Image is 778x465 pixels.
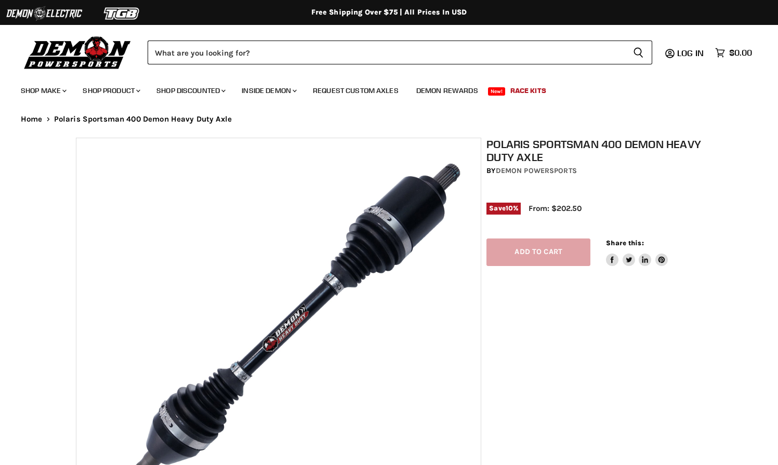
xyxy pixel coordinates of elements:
[305,80,406,101] a: Request Custom Axles
[672,48,710,58] a: Log in
[496,166,577,175] a: Demon Powersports
[486,203,521,214] span: Save %
[148,41,625,64] input: Search
[148,41,652,64] form: Product
[729,48,752,58] span: $0.00
[486,165,707,177] div: by
[710,45,757,60] a: $0.00
[13,76,749,101] ul: Main menu
[506,204,513,212] span: 10
[83,4,161,23] img: TGB Logo 2
[625,41,652,64] button: Search
[149,80,232,101] a: Shop Discounted
[75,80,147,101] a: Shop Product
[677,48,704,58] span: Log in
[21,34,135,71] img: Demon Powersports
[408,80,486,101] a: Demon Rewards
[606,239,643,247] span: Share this:
[5,4,83,23] img: Demon Electric Logo 2
[503,80,554,101] a: Race Kits
[54,115,232,124] span: Polaris Sportsman 400 Demon Heavy Duty Axle
[529,204,582,213] span: From: $202.50
[488,87,506,96] span: New!
[21,115,43,124] a: Home
[234,80,303,101] a: Inside Demon
[606,238,668,266] aside: Share this:
[13,80,73,101] a: Shop Make
[486,138,707,164] h1: Polaris Sportsman 400 Demon Heavy Duty Axle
